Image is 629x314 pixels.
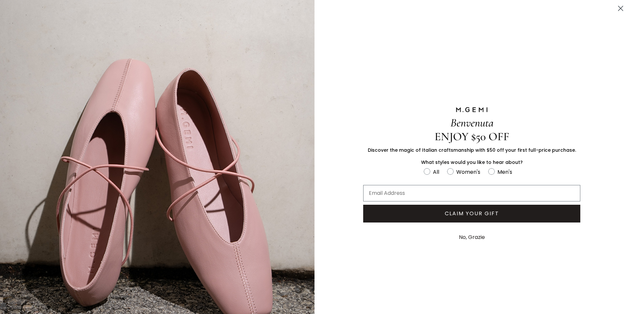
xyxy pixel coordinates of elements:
span: Benvenuta [450,116,493,130]
span: ENJOY $50 OFF [435,130,509,144]
div: All [433,168,439,176]
input: Email Address [363,185,580,201]
span: What styles would you like to hear about? [421,159,523,166]
div: Men's [497,168,512,176]
span: Discover the magic of Italian craftsmanship with $50 off your first full-price purchase. [368,147,576,153]
div: Women's [456,168,480,176]
button: Close dialog [615,3,626,14]
button: No, Grazie [456,229,488,246]
img: M.GEMI [455,107,488,113]
button: CLAIM YOUR GIFT [363,205,580,222]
